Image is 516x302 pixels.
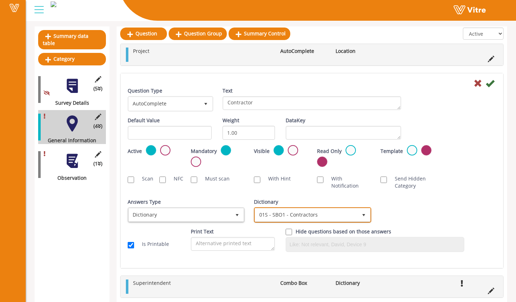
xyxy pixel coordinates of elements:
label: DataKey [286,117,305,124]
span: (4 ) [93,123,102,130]
span: AutoComplete [129,97,199,110]
div: Observation [38,174,101,182]
li: Dictionary [332,279,387,287]
label: Active [128,148,142,155]
input: Send Hidden Category [380,177,387,183]
label: Hide questions based on those answers [296,228,391,235]
label: Template [380,148,403,155]
label: Send Hidden Category [388,175,433,189]
label: Default Value [128,117,160,124]
a: Summary Control [229,28,290,40]
span: select [357,208,370,221]
label: Question Type [128,87,162,94]
label: With Hint [261,175,291,182]
label: Scan [135,175,149,182]
textarea: Contractor [223,96,402,110]
label: Mandatory [191,148,217,155]
label: Weight [223,117,239,124]
input: Scan [128,177,134,183]
input: NFC [159,177,166,183]
div: Survey Details [38,99,101,107]
span: select [231,208,244,221]
a: Category [38,53,106,65]
span: (5 ) [93,85,102,92]
span: select [199,97,212,110]
label: Answers Type [128,198,161,206]
span: Project [133,48,149,54]
label: Read Only [317,148,342,155]
input: Must scan [191,177,197,183]
li: AutoComplete [277,48,332,55]
a: Question Group [169,28,227,40]
span: (1 ) [93,160,102,167]
input: With Notification [317,177,323,183]
a: Question [120,28,167,40]
li: Combo Box [277,279,332,287]
span: Dictionary [129,208,231,221]
div: General Information [38,137,101,144]
input: With Hint [254,177,260,183]
input: Like: Not relevant, David, Device 9 [288,239,463,250]
label: Print Text [191,228,214,235]
a: Summary data table [38,30,106,49]
label: NFC [167,175,180,182]
span: Superintendent [133,279,171,286]
input: Hide question based on answer [286,229,292,235]
li: Location [332,48,387,55]
label: Is Printable [135,241,169,248]
label: Dictionary [254,198,278,206]
label: Visible [254,148,270,155]
label: With Notification [324,175,369,189]
label: Must scan [198,175,230,182]
span: 01S - SBO1 - Contractors [255,208,357,221]
img: be08c0a4-5d2a-4c7e-9897-da9938269902.png [51,1,56,7]
input: Is Printable [128,242,134,248]
label: Text [223,87,233,94]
